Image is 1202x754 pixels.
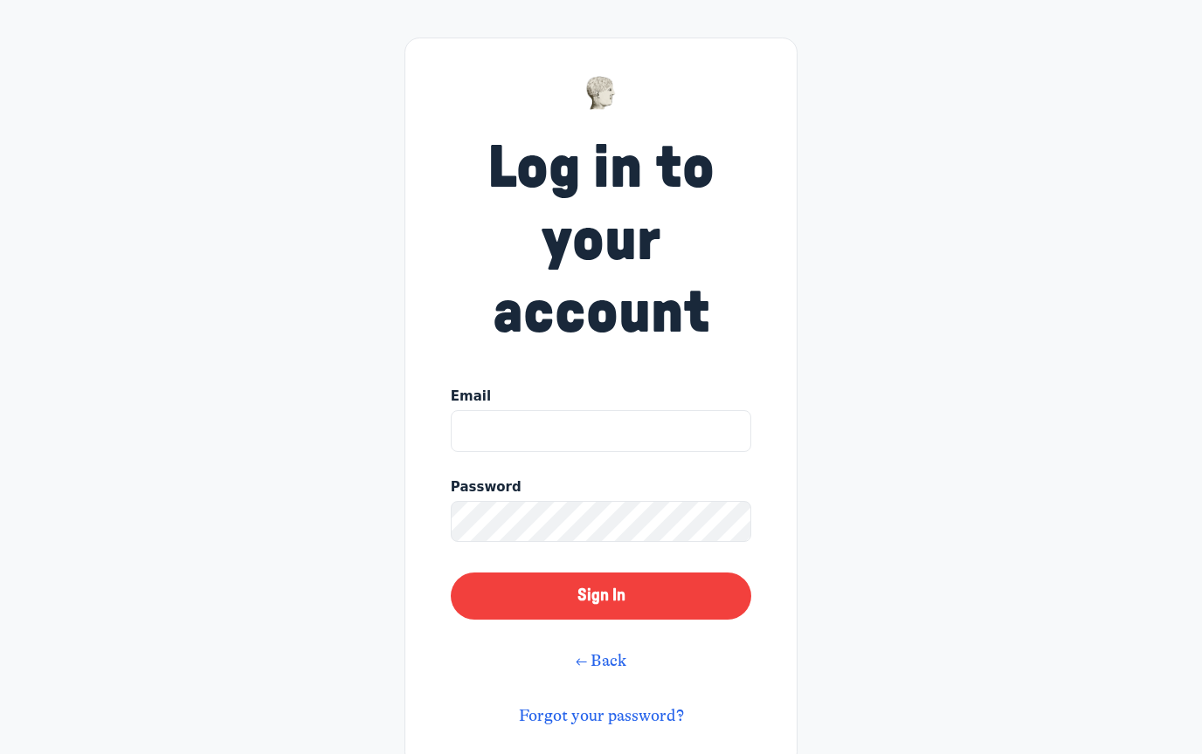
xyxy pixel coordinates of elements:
[451,572,751,620] button: Sign In
[585,76,618,110] img: Museums as Progress
[451,477,522,497] span: Password
[451,387,491,407] span: Email
[451,133,751,350] h1: Log in to your account
[576,651,626,670] a: ← Back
